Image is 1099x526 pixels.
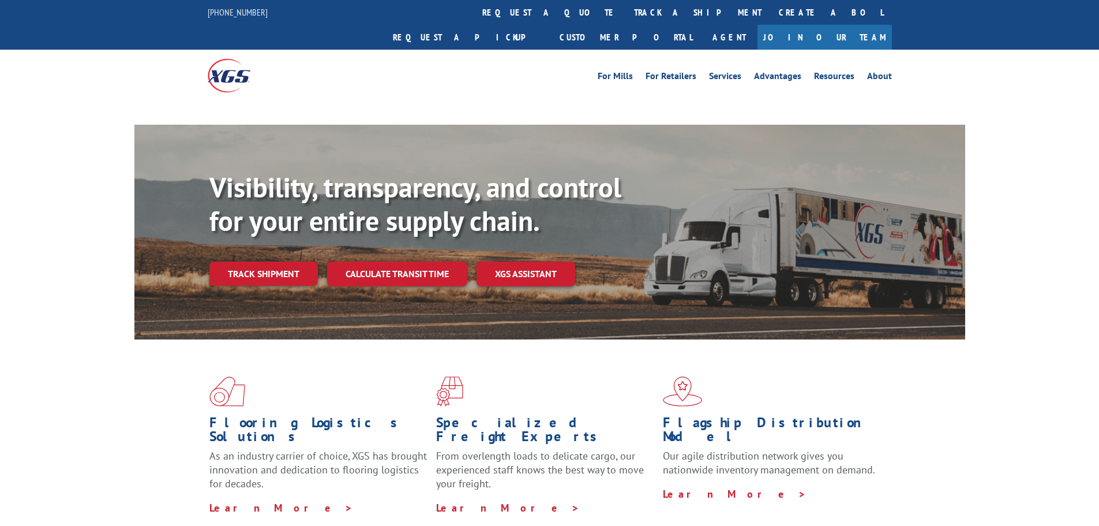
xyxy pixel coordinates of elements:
[709,72,741,84] a: Services
[436,416,654,449] h1: Specialized Freight Experts
[209,501,353,514] a: Learn More >
[663,449,875,476] span: Our agile distribution network gives you nationwide inventory management on demand.
[209,169,621,238] b: Visibility, transparency, and control for your entire supply chain.
[663,416,881,449] h1: Flagship Distribution Model
[384,25,551,50] a: Request a pickup
[436,376,463,406] img: xgs-icon-focused-on-flooring-red
[209,416,427,449] h1: Flooring Logistics Solutions
[663,376,703,406] img: xgs-icon-flagship-distribution-model-red
[814,72,854,84] a: Resources
[598,72,633,84] a: For Mills
[208,6,268,18] a: [PHONE_NUMBER]
[209,449,427,490] span: As an industry carrier of choice, XGS has brought innovation and dedication to flooring logistics...
[701,25,757,50] a: Agent
[757,25,892,50] a: Join Our Team
[209,376,245,406] img: xgs-icon-total-supply-chain-intelligence-red
[436,449,654,501] p: From overlength loads to delicate cargo, our experienced staff knows the best way to move your fr...
[327,262,467,286] a: Calculate transit time
[551,25,701,50] a: Customer Portal
[754,72,801,84] a: Advantages
[209,262,318,286] a: Track shipment
[477,262,575,286] a: XGS ASSISTANT
[867,72,892,84] a: About
[646,72,696,84] a: For Retailers
[436,501,580,514] a: Learn More >
[663,487,807,501] a: Learn More >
